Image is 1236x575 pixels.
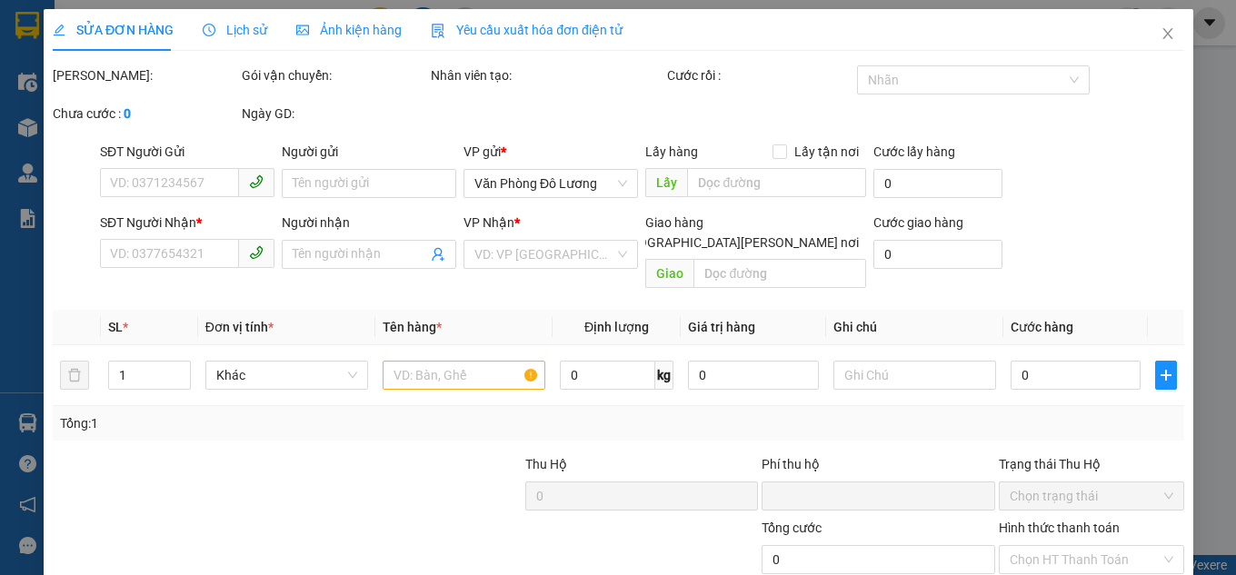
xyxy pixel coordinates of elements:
[431,247,445,262] span: user-add
[1155,361,1176,390] button: plus
[100,142,274,162] div: SĐT Người Gửi
[53,23,174,37] span: SỬA ĐƠN HÀNG
[872,215,962,230] label: Cước giao hàng
[382,361,544,390] input: VD: Bàn, Ghế
[296,23,402,37] span: Ảnh kiện hàng
[60,361,89,390] button: delete
[584,320,649,334] span: Định lượng
[1141,9,1192,60] button: Close
[645,168,687,197] span: Lấy
[826,310,1003,345] th: Ghi chú
[998,454,1183,474] div: Trạng thái Thu Hộ
[242,65,427,85] div: Gói vận chuyển:
[687,168,865,197] input: Dọc đường
[1160,26,1174,41] span: close
[282,142,456,162] div: Người gửi
[204,320,273,334] span: Đơn vị tính
[215,362,356,389] span: Khác
[525,457,567,471] span: Thu Hộ
[100,213,274,233] div: SĐT Người Nhận
[463,215,514,230] span: VP Nhận
[53,65,238,85] div: [PERSON_NAME]:
[645,144,698,159] span: Lấy hàng
[998,520,1119,535] label: Hình thức thanh toán
[872,240,1002,269] input: Cước giao hàng
[762,454,994,481] div: Phí thu hộ
[1011,320,1073,334] span: Cước hàng
[872,144,954,159] label: Cước lấy hàng
[249,245,264,260] span: phone
[203,23,267,37] span: Lịch sử
[645,259,693,288] span: Giao
[1009,482,1172,510] span: Chọn trạng thái
[203,24,215,36] span: clock-circle
[872,169,1002,198] input: Cước lấy hàng
[474,170,627,197] span: Văn Phòng Đô Lương
[242,104,427,124] div: Ngày GD:
[688,320,755,334] span: Giá trị hàng
[431,23,623,37] span: Yêu cầu xuất hóa đơn điện tử
[382,320,441,334] span: Tên hàng
[655,361,673,390] span: kg
[1156,368,1175,382] span: plus
[667,65,852,85] div: Cước rồi :
[786,142,865,162] span: Lấy tận nơi
[431,24,445,38] img: icon
[282,213,456,233] div: Người nhận
[296,24,309,36] span: picture
[53,104,238,124] div: Chưa cước :
[60,413,479,433] div: Tổng: 1
[693,259,865,288] input: Dọc đường
[53,24,65,36] span: edit
[463,142,638,162] div: VP gửi
[833,361,996,390] input: Ghi Chú
[762,520,822,535] span: Tổng cước
[124,106,131,121] b: 0
[431,65,663,85] div: Nhân viên tạo:
[610,233,865,253] span: [GEOGRAPHIC_DATA][PERSON_NAME] nơi
[645,215,703,230] span: Giao hàng
[108,320,123,334] span: SL
[249,174,264,189] span: phone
